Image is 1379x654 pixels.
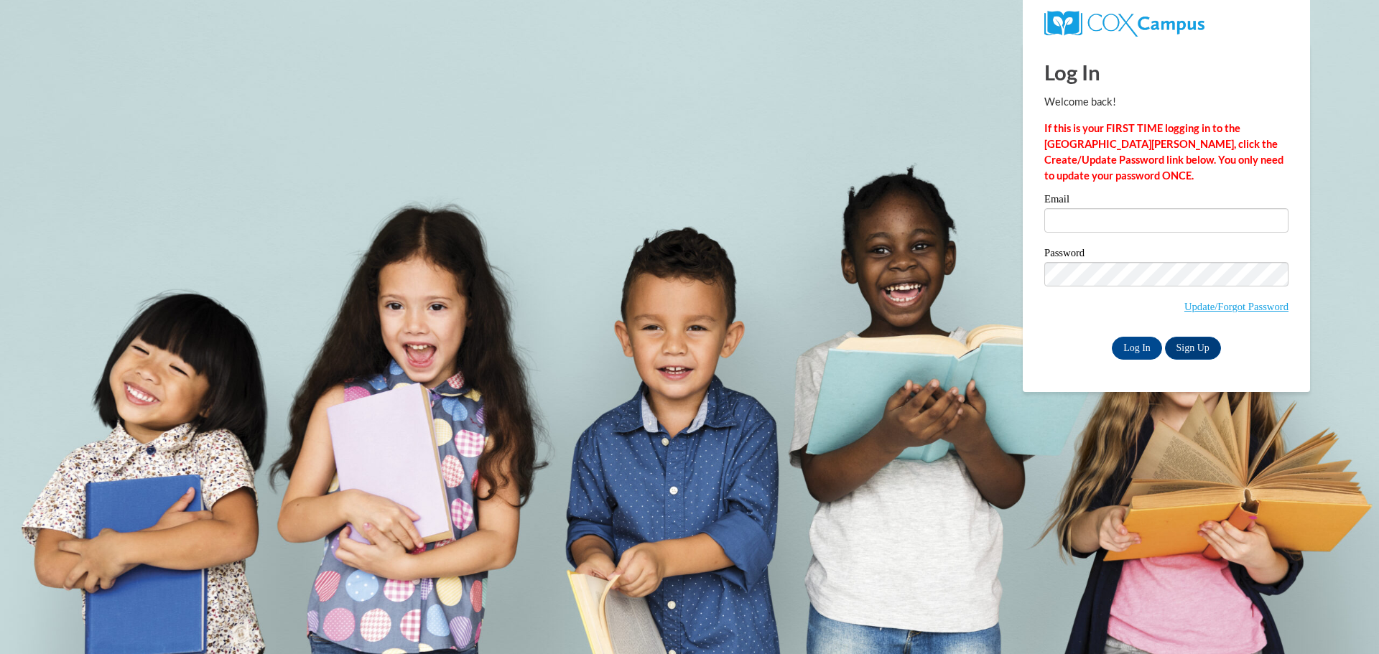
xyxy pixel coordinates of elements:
a: Update/Forgot Password [1184,301,1289,312]
input: Log In [1112,337,1162,360]
strong: If this is your FIRST TIME logging in to the [GEOGRAPHIC_DATA][PERSON_NAME], click the Create/Upd... [1044,122,1283,182]
h1: Log In [1044,57,1289,87]
a: COX Campus [1044,17,1204,29]
a: Sign Up [1165,337,1221,360]
label: Password [1044,248,1289,262]
label: Email [1044,194,1289,208]
p: Welcome back! [1044,94,1289,110]
img: COX Campus [1044,11,1204,37]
